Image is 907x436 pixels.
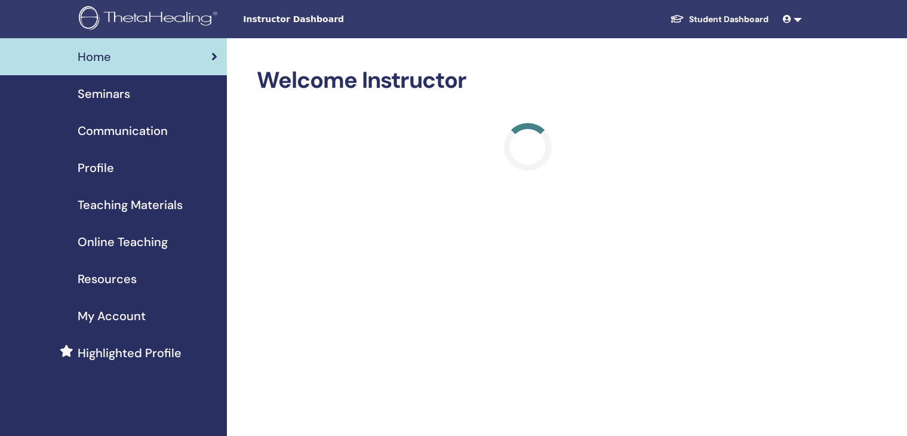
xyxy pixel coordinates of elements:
span: Highlighted Profile [78,344,182,362]
a: Student Dashboard [660,8,778,30]
img: graduation-cap-white.svg [670,14,684,24]
span: Online Teaching [78,233,168,251]
span: Instructor Dashboard [243,13,422,26]
span: Seminars [78,85,130,103]
span: My Account [78,307,146,325]
span: Teaching Materials [78,196,183,214]
span: Profile [78,159,114,177]
span: Home [78,48,111,66]
span: Communication [78,122,168,140]
img: logo.png [79,6,222,33]
span: Resources [78,270,137,288]
h2: Welcome Instructor [257,67,800,94]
